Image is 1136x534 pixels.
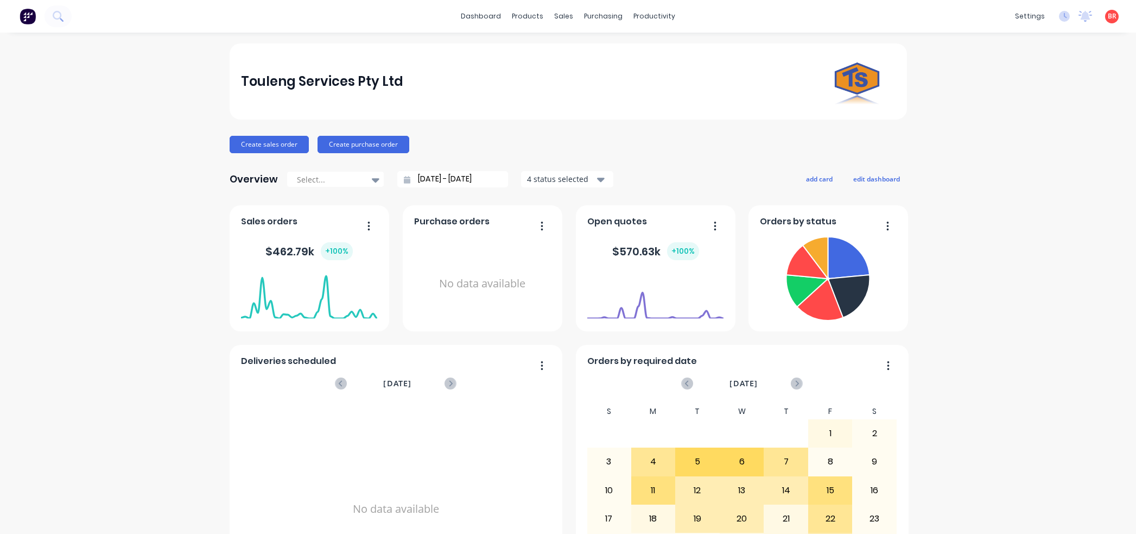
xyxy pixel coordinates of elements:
div: 16 [853,477,896,504]
div: 14 [764,477,808,504]
button: add card [799,172,840,186]
div: 15 [809,477,852,504]
div: 9 [853,448,896,475]
div: sales [549,8,579,24]
img: Touleng Services Pty Ltd [819,43,895,120]
div: productivity [628,8,681,24]
div: 13 [720,477,764,504]
span: Deliveries scheduled [241,355,336,368]
div: 2 [853,420,896,447]
div: 21 [764,505,808,532]
div: M [631,404,676,419]
button: edit dashboard [846,172,907,186]
span: Open quotes [587,215,647,228]
div: S [852,404,897,419]
span: Sales orders [241,215,297,228]
div: settings [1010,8,1050,24]
div: T [675,404,720,419]
span: [DATE] [383,378,411,389]
span: [DATE] [729,378,758,389]
div: S [587,404,631,419]
span: Orders by required date [587,355,697,368]
img: Factory [20,8,36,24]
div: No data available [414,233,550,335]
div: W [720,404,764,419]
div: + 100 % [667,242,699,260]
div: 23 [853,505,896,532]
div: purchasing [579,8,628,24]
div: F [808,404,853,419]
div: T [764,404,808,419]
div: 3 [587,448,631,475]
a: dashboard [455,8,506,24]
div: $ 462.79k [265,242,353,260]
div: 12 [676,477,719,504]
span: Orders by status [760,215,836,228]
div: 4 [632,448,675,475]
div: 20 [720,505,764,532]
span: Purchase orders [414,215,490,228]
div: + 100 % [321,242,353,260]
div: 8 [809,448,852,475]
div: 18 [632,505,675,532]
div: 22 [809,505,852,532]
div: 7 [764,448,808,475]
button: Create purchase order [318,136,409,153]
button: 4 status selected [521,171,613,187]
div: Touleng Services Pty Ltd [241,71,403,92]
div: Overview [230,168,278,190]
div: 5 [676,448,719,475]
span: BR [1108,11,1116,21]
div: 11 [632,477,675,504]
div: $ 570.63k [612,242,699,260]
div: 4 status selected [527,173,595,185]
div: 10 [587,477,631,504]
button: Create sales order [230,136,309,153]
div: 19 [676,505,719,532]
div: products [506,8,549,24]
div: 6 [720,448,764,475]
div: 1 [809,420,852,447]
div: 17 [587,505,631,532]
